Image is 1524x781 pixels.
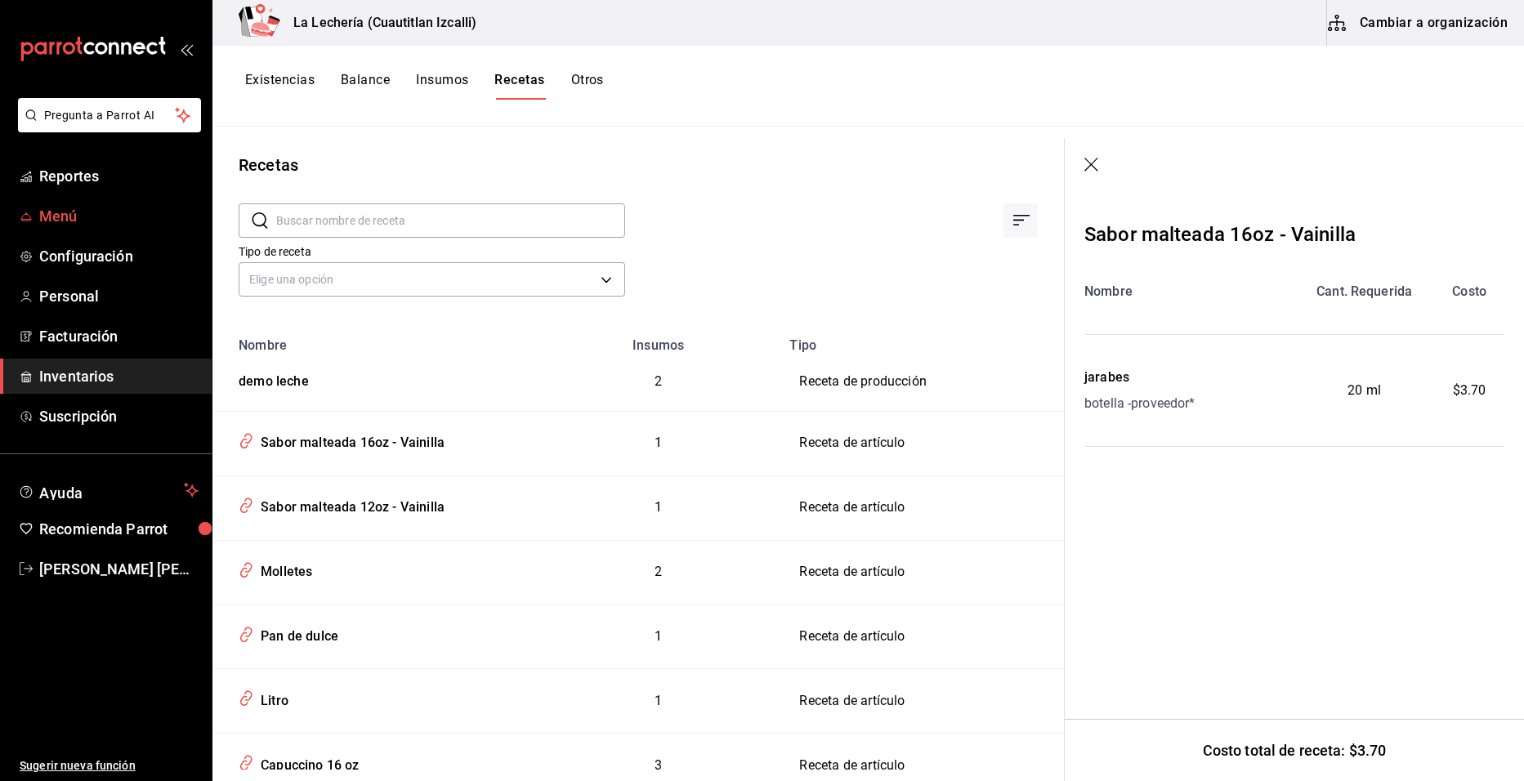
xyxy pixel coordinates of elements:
[655,435,662,450] span: 1
[254,750,360,775] div: Capuccino 16 oz
[254,621,338,646] div: Pan de dulce
[655,499,662,515] span: 1
[1347,381,1381,400] span: 20 ml
[1294,282,1434,301] div: Cant. Requerida
[655,757,662,773] span: 3
[212,328,537,353] th: Nombre
[232,366,309,391] div: demo leche
[239,262,625,297] div: Elige una opción
[280,13,476,33] h3: La Lechería (Cuautitlan Izcalli)
[18,98,201,132] button: Pregunta a Parrot AI
[1003,203,1038,238] div: Ordenar por
[1084,282,1294,301] div: Nombre
[1453,381,1486,400] span: $3.70
[780,605,1064,669] td: Receta de artículo
[39,480,177,500] span: Ayuda
[1434,282,1504,301] div: Costo
[1084,368,1196,387] div: jarabes
[655,693,662,708] span: 1
[276,204,625,237] input: Buscar nombre de receta
[780,540,1064,605] td: Receta de artículo
[780,669,1064,734] td: Receta de artículo
[1084,394,1196,413] div: botella - proveedor*
[780,328,1064,353] th: Tipo
[254,556,312,582] div: Molletes
[655,373,662,389] span: 2
[254,685,288,711] div: Litro
[39,285,199,307] span: Personal
[655,628,662,644] span: 1
[341,72,390,100] button: Balance
[39,518,199,540] span: Recomienda Parrot
[780,411,1064,475] td: Receta de artículo
[537,328,780,353] th: Insumos
[239,153,298,177] div: Recetas
[416,72,468,100] button: Insumos
[180,42,193,56] button: open_drawer_menu
[571,72,604,100] button: Otros
[494,72,544,100] button: Recetas
[39,165,199,187] span: Reportes
[780,475,1064,540] td: Receta de artículo
[20,757,199,774] span: Sugerir nueva función
[780,353,1064,411] td: Receta de producción
[254,427,445,453] div: Sabor malteada 16oz - Vainilla
[254,492,445,517] div: Sabor malteada 12oz - Vainilla
[39,205,199,227] span: Menú
[245,72,315,100] button: Existencias
[39,365,199,387] span: Inventarios
[1065,719,1524,781] div: Costo total de receta: $3.70
[239,246,625,257] label: Tipo de receta
[39,405,199,427] span: Suscripción
[44,107,176,124] span: Pregunta a Parrot AI
[39,558,199,580] span: [PERSON_NAME] [PERSON_NAME] [PERSON_NAME]
[39,325,199,347] span: Facturación
[655,564,662,579] span: 2
[1084,220,1356,249] div: Sabor malteada 16oz - Vainilla
[11,118,201,136] a: Pregunta a Parrot AI
[245,72,604,100] div: navigation tabs
[39,245,199,267] span: Configuración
